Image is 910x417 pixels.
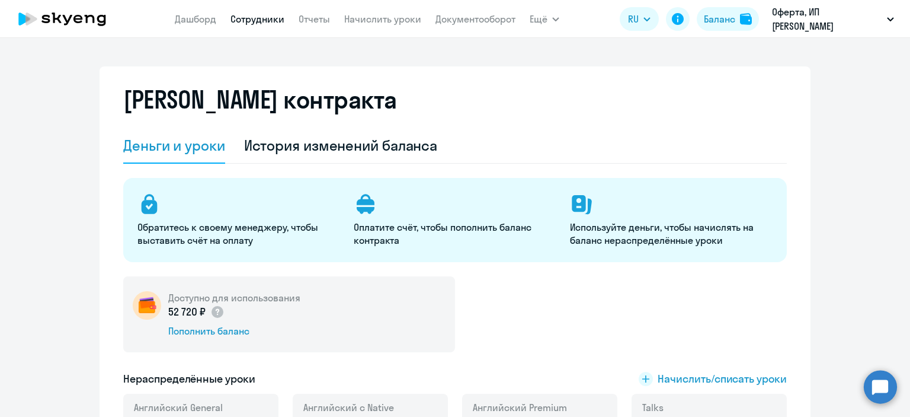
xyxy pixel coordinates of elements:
span: RU [628,12,639,26]
span: Английский Premium [473,401,567,414]
a: Дашборд [175,13,216,25]
button: Оферта, ИП [PERSON_NAME] [766,5,900,33]
p: 52 720 ₽ [168,304,225,320]
button: Балансbalance [697,7,759,31]
a: Сотрудники [230,13,284,25]
h2: [PERSON_NAME] контракта [123,85,397,114]
div: Пополнить баланс [168,324,300,338]
img: wallet-circle.png [133,291,161,320]
span: Английский с Native [303,401,394,414]
span: Начислить/списать уроки [658,371,787,387]
a: Отчеты [299,13,330,25]
div: Баланс [704,12,735,26]
span: Talks [642,401,664,414]
p: Обратитесь к своему менеджеру, чтобы выставить счёт на оплату [137,221,339,247]
button: RU [620,7,659,31]
h5: Доступно для использования [168,291,300,304]
div: Деньги и уроки [123,136,225,155]
a: Документооборот [435,13,515,25]
p: Используйте деньги, чтобы начислять на баланс нераспределённые уроки [570,221,772,247]
div: История изменений баланса [244,136,438,155]
button: Ещё [530,7,559,31]
span: Английский General [134,401,223,414]
img: balance [740,13,752,25]
span: Ещё [530,12,547,26]
a: Начислить уроки [344,13,421,25]
h5: Нераспределённые уроки [123,371,255,387]
p: Оплатите счёт, чтобы пополнить баланс контракта [354,221,556,247]
p: Оферта, ИП [PERSON_NAME] [772,5,882,33]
